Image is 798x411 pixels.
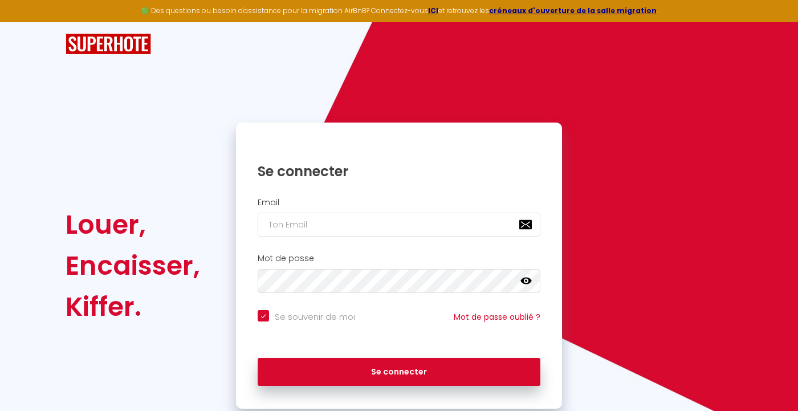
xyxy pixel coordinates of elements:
h2: Email [258,198,540,207]
a: créneaux d'ouverture de la salle migration [489,6,657,15]
a: ICI [428,6,438,15]
div: Kiffer. [66,286,200,327]
input: Ton Email [258,213,540,237]
img: SuperHote logo [66,34,151,55]
h2: Mot de passe [258,254,540,263]
div: Louer, [66,204,200,245]
div: Encaisser, [66,245,200,286]
a: Mot de passe oublié ? [454,311,540,323]
button: Se connecter [258,358,540,386]
h1: Se connecter [258,162,540,180]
